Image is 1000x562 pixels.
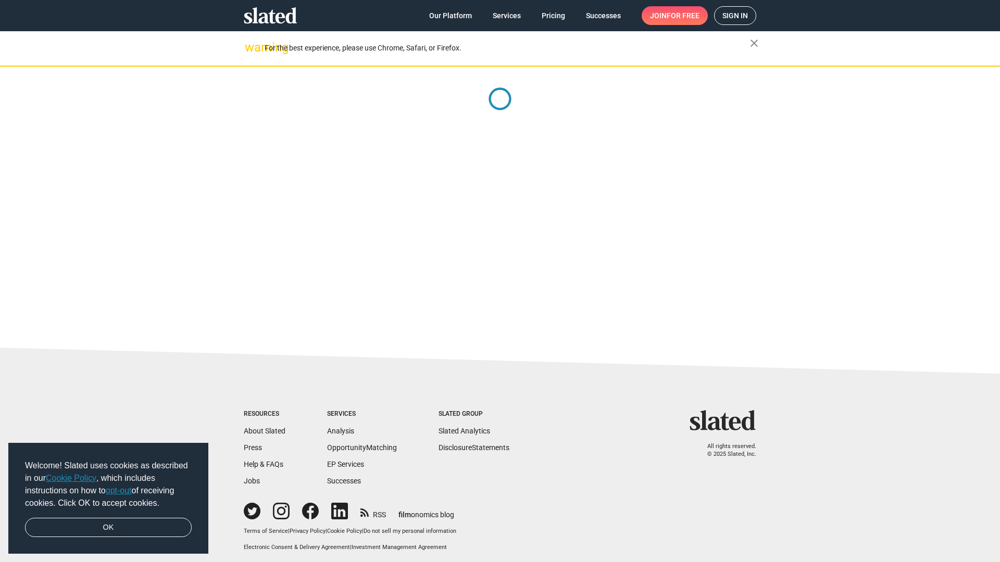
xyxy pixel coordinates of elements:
[8,443,208,554] div: cookieconsent
[327,460,364,468] a: EP Services
[244,427,285,435] a: About Slated
[362,528,364,534] span: |
[46,474,96,482] a: Cookie Policy
[439,443,509,452] a: DisclosureStatements
[265,41,750,55] div: For the best experience, please use Chrome, Safari, or Firefox.
[244,544,350,551] a: Electronic Consent & Delivery Agreement
[650,6,699,25] span: Join
[245,41,257,54] mat-icon: warning
[586,6,621,25] span: Successes
[288,528,290,534] span: |
[326,528,327,534] span: |
[106,486,132,495] a: opt-out
[696,443,756,458] p: All rights reserved. © 2025 Slated, Inc.
[244,528,288,534] a: Terms of Service
[327,477,361,485] a: Successes
[642,6,708,25] a: Joinfor free
[667,6,699,25] span: for free
[244,410,285,418] div: Resources
[748,37,760,49] mat-icon: close
[578,6,629,25] a: Successes
[429,6,472,25] span: Our Platform
[439,410,509,418] div: Slated Group
[421,6,480,25] a: Our Platform
[244,477,260,485] a: Jobs
[360,504,386,520] a: RSS
[398,510,411,519] span: film
[327,410,397,418] div: Services
[722,7,748,24] span: Sign in
[352,544,447,551] a: Investment Management Agreement
[327,528,362,534] a: Cookie Policy
[484,6,529,25] a: Services
[244,443,262,452] a: Press
[364,528,456,535] button: Do not sell my personal information
[714,6,756,25] a: Sign in
[493,6,521,25] span: Services
[290,528,326,534] a: Privacy Policy
[350,544,352,551] span: |
[25,518,192,538] a: dismiss cookie message
[533,6,573,25] a: Pricing
[439,427,490,435] a: Slated Analytics
[542,6,565,25] span: Pricing
[327,443,397,452] a: OpportunityMatching
[244,460,283,468] a: Help & FAQs
[327,427,354,435] a: Analysis
[398,502,454,520] a: filmonomics blog
[25,459,192,509] span: Welcome! Slated uses cookies as described in our , which includes instructions on how to of recei...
